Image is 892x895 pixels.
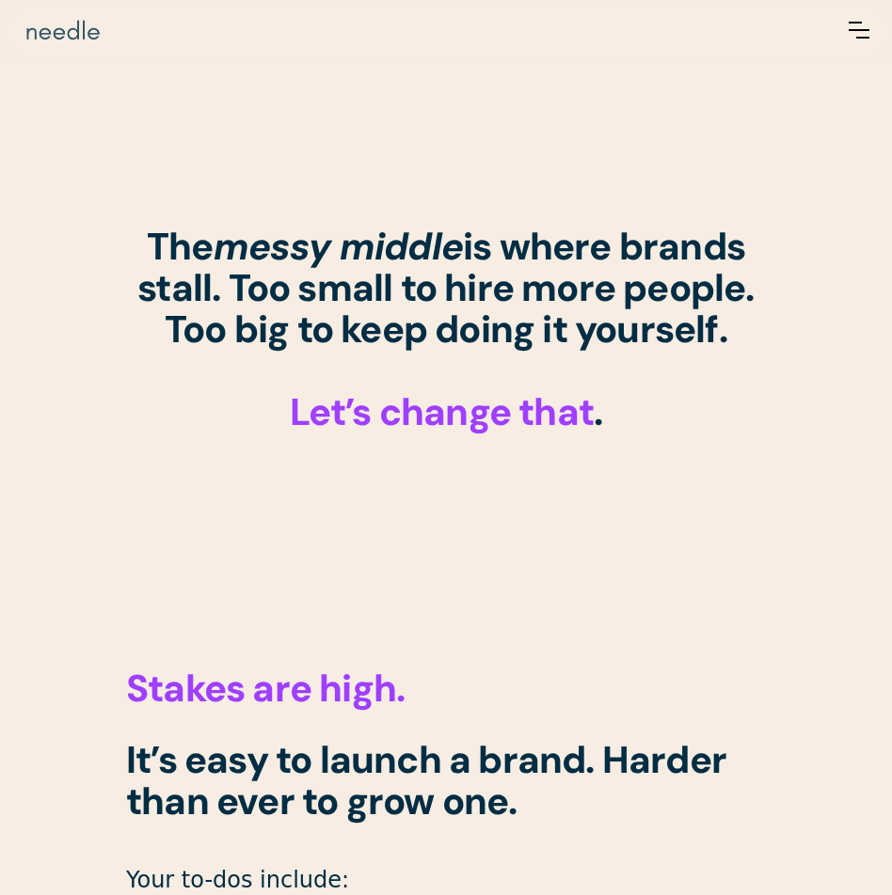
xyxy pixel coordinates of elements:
[137,222,754,353] strong: The is where brands stall. Too small to hire more people. Too big to keep doing it yourself
[849,22,869,39] div: menu
[290,387,594,436] span: Let’s change that
[214,222,463,271] em: messy middle
[126,867,766,894] p: Your to-dos include:
[126,739,766,822] h1: It’s easy to launch a brand. Harder than ever to grow one.
[126,664,405,713] span: Stakes are high.
[126,226,766,432] h1: . ‍ ‍ .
